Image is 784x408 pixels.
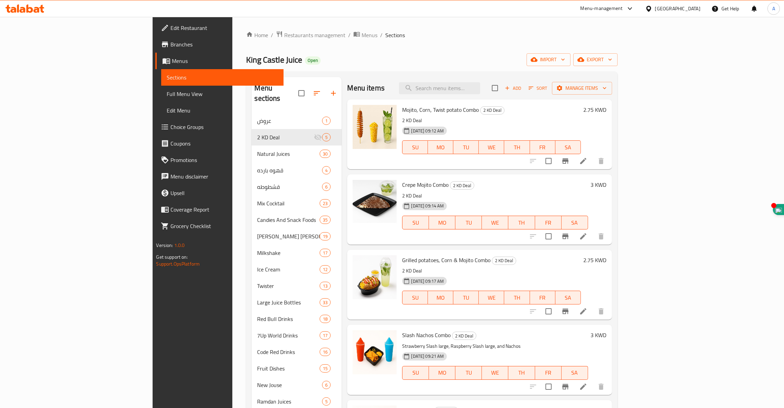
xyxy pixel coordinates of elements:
[322,184,330,190] span: 6
[456,142,476,152] span: TU
[257,364,320,373] div: Fruit Dishes
[557,303,574,320] button: Branch-specific-item
[507,142,527,152] span: TH
[541,304,556,319] span: Select to update
[405,368,426,378] span: SU
[402,105,479,115] span: Mojito, Corn, Twist potato Combo
[504,291,530,304] button: TH
[453,291,479,304] button: TU
[353,105,397,149] img: Mojito, Corn, Twist potato Combo
[579,55,612,64] span: export
[322,134,330,141] span: 5
[257,298,320,307] div: Large Juice Bottles
[485,368,506,378] span: WE
[455,216,482,229] button: TU
[167,90,278,98] span: Full Menu View
[479,291,504,304] button: WE
[257,249,320,257] div: Milkshake
[581,4,623,13] div: Menu-management
[591,180,607,190] h6: 3 KWD
[429,216,455,229] button: MO
[353,180,397,224] img: Crepe Mojito Combo
[320,364,331,373] div: items
[557,228,574,245] button: Branch-specific-item
[524,83,552,94] span: Sort items
[428,291,453,304] button: MO
[161,86,284,102] a: Full Menu View
[320,348,331,356] div: items
[170,205,278,214] span: Coverage Report
[402,366,429,380] button: SU
[284,31,345,39] span: Restaurants management
[453,140,479,154] button: TU
[593,228,609,245] button: delete
[257,381,322,389] span: New Jouse
[541,229,556,244] span: Select to update
[322,167,330,174] span: 4
[252,245,342,261] div: Milkshake17
[348,31,351,39] li: /
[532,55,565,64] span: import
[322,117,331,125] div: items
[155,119,284,135] a: Choice Groups
[593,153,609,169] button: delete
[320,150,331,158] div: items
[322,133,331,141] div: items
[538,368,559,378] span: FR
[322,183,331,191] div: items
[402,255,490,265] span: Grilled potatoes, Corn & Mojito Combo
[257,397,322,406] div: Ramdan Juices
[482,366,508,380] button: WE
[257,183,322,191] div: قشطوطه
[481,106,504,114] span: 2 KD Deal
[320,315,331,323] div: items
[530,291,555,304] button: FR
[252,179,342,195] div: قشطوطه6
[167,73,278,82] span: Sections
[431,293,451,303] span: MO
[432,368,453,378] span: MO
[155,218,284,234] a: Grocery Checklist
[535,216,562,229] button: FR
[504,84,522,92] span: Add
[508,216,535,229] button: TH
[380,31,383,39] li: /
[479,140,504,154] button: WE
[172,57,278,65] span: Menus
[655,5,700,12] div: [GEOGRAPHIC_DATA]
[257,199,320,207] span: Mix Cocktail
[320,283,330,289] span: 13
[450,182,474,190] span: 2 KD Deal
[252,327,342,344] div: 7Up World Drinks17
[257,282,320,290] div: Twister
[533,293,553,303] span: FR
[402,140,428,154] button: SU
[170,24,278,32] span: Edit Restaurant
[170,189,278,197] span: Upsell
[155,201,284,218] a: Coverage Report
[452,332,476,340] span: 2 KD Deal
[558,142,578,152] span: SA
[562,366,588,380] button: SA
[252,212,342,228] div: Candies And Snack Foods35
[174,241,185,250] span: 1.0.0
[320,250,330,256] span: 17
[492,257,516,265] span: 2 KD Deal
[252,360,342,377] div: Fruit Dishes15
[252,278,342,294] div: Twister13
[402,216,429,229] button: SU
[257,331,320,340] div: 7Up World Drinks
[320,332,330,339] span: 17
[353,255,397,299] img: Grilled potatoes, Corn & Mojito Combo
[257,315,320,323] span: Red Bull Drinks
[408,353,446,359] span: [DATE] 09:21 AM
[252,377,342,393] div: New Jouse6
[320,349,330,355] span: 16
[555,291,581,304] button: SA
[257,265,320,273] span: Ice Cream
[257,117,322,125] span: عروض
[257,133,314,141] span: 2 KD Deal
